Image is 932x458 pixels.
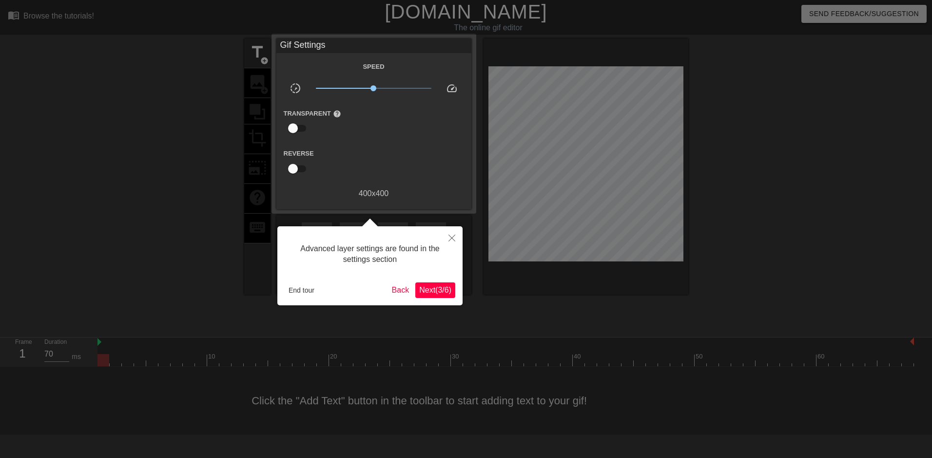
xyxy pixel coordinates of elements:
[285,283,318,298] button: End tour
[415,282,455,298] button: Next
[388,282,413,298] button: Back
[419,286,451,294] span: Next ( 3 / 6 )
[441,226,463,249] button: Close
[285,234,455,275] div: Advanced layer settings are found in the settings section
